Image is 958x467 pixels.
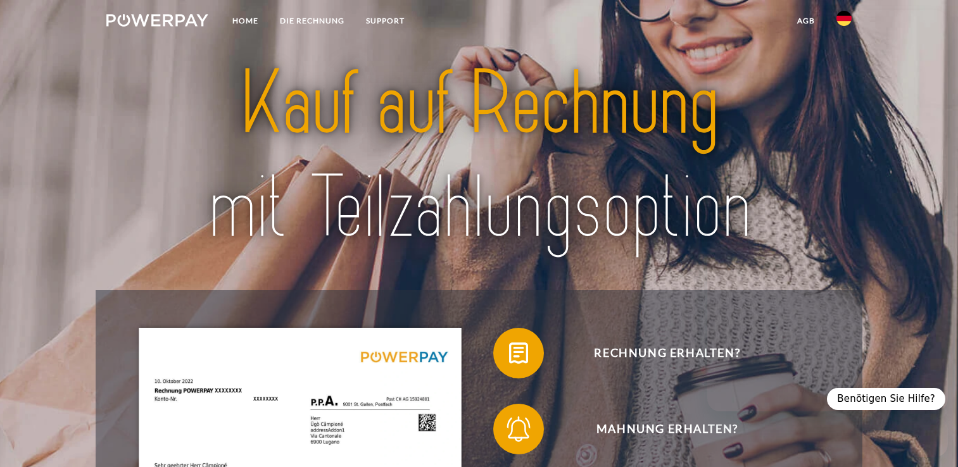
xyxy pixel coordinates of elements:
img: qb_bill.svg [503,337,534,369]
img: qb_bell.svg [503,413,534,445]
a: Home [222,9,269,32]
img: title-powerpay_de.svg [143,47,815,266]
button: Rechnung erhalten? [493,328,822,378]
img: logo-powerpay-white.svg [106,14,208,27]
iframe: Schaltfläche zum Öffnen des Messaging-Fensters [907,416,948,457]
iframe: Messaging-Fenster [707,10,948,411]
a: DIE RECHNUNG [269,9,355,32]
a: SUPPORT [355,9,415,32]
span: Mahnung erhalten? [512,404,822,454]
span: Rechnung erhalten? [512,328,822,378]
a: agb [786,9,826,32]
button: Mahnung erhalten? [493,404,822,454]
